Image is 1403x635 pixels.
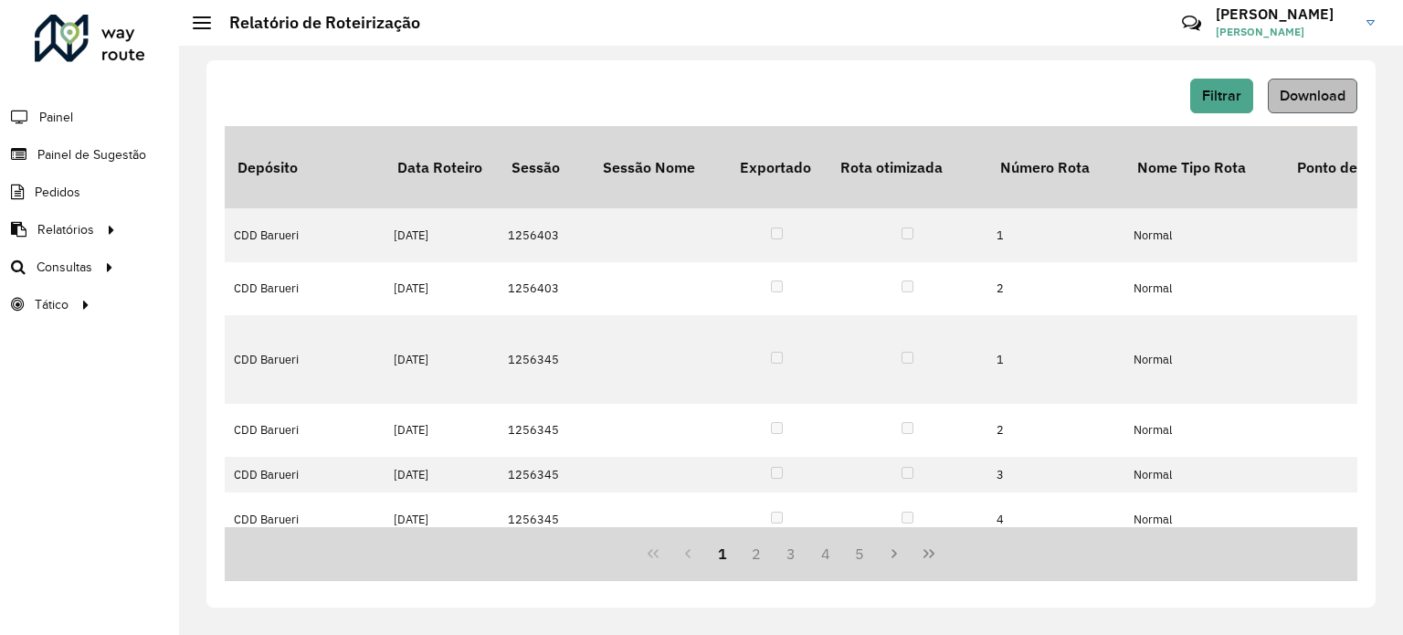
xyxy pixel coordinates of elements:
span: Tático [35,295,69,314]
td: 1256345 [499,492,590,545]
td: 2 [987,262,1124,315]
td: 1256345 [499,457,590,492]
td: 1256403 [499,262,590,315]
td: 1 [987,315,1124,404]
td: CDD Barueri [225,492,385,545]
th: Número Rota [987,126,1124,208]
td: CDD Barueri [225,457,385,492]
td: 2 [987,404,1124,457]
button: 5 [843,536,878,571]
th: Nome Tipo Rota [1124,126,1284,208]
th: Exportado [727,126,828,208]
th: Sessão [499,126,590,208]
td: [DATE] [385,404,499,457]
span: Pedidos [35,183,80,202]
td: 1256345 [499,315,590,404]
button: 4 [808,536,843,571]
td: CDD Barueri [225,315,385,404]
button: Download [1268,79,1357,113]
th: Sessão Nome [590,126,727,208]
td: CDD Barueri [225,262,385,315]
span: Relatórios [37,220,94,239]
td: [DATE] [385,492,499,545]
td: 1 [987,208,1124,261]
td: Normal [1124,404,1284,457]
span: Download [1280,88,1345,103]
td: [DATE] [385,457,499,492]
td: [DATE] [385,315,499,404]
h2: Relatório de Roteirização [211,13,420,33]
button: Next Page [877,536,912,571]
th: Depósito [225,126,385,208]
span: Painel de Sugestão [37,145,146,164]
button: 3 [774,536,808,571]
h3: [PERSON_NAME] [1216,5,1353,23]
button: 1 [705,536,740,571]
td: Normal [1124,262,1284,315]
td: [DATE] [385,208,499,261]
button: Filtrar [1190,79,1253,113]
td: 1256403 [499,208,590,261]
span: Filtrar [1202,88,1241,103]
th: Data Roteiro [385,126,499,208]
th: Rota otimizada [828,126,987,208]
td: [DATE] [385,262,499,315]
button: Last Page [912,536,946,571]
td: Normal [1124,492,1284,545]
span: Painel [39,108,73,127]
span: Consultas [37,258,92,277]
td: CDD Barueri [225,404,385,457]
td: Normal [1124,457,1284,492]
td: CDD Barueri [225,208,385,261]
td: 3 [987,457,1124,492]
td: Normal [1124,208,1284,261]
span: [PERSON_NAME] [1216,24,1353,40]
a: Contato Rápido [1172,4,1211,43]
td: Normal [1124,315,1284,404]
button: 2 [739,536,774,571]
td: 1256345 [499,404,590,457]
td: 4 [987,492,1124,545]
